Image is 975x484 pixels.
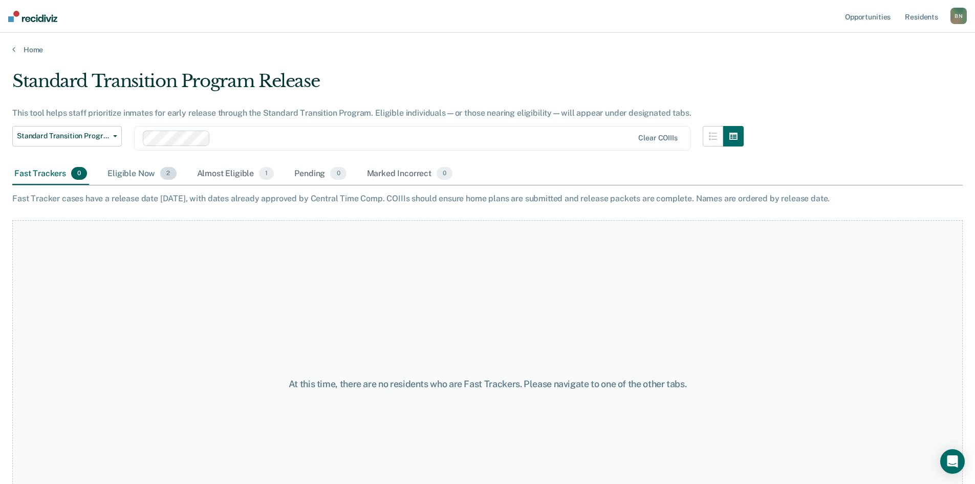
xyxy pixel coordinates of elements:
img: Recidiviz [8,11,57,22]
span: 0 [330,167,346,180]
div: Eligible Now2 [105,163,178,185]
button: Standard Transition Program Release [12,126,122,146]
div: At this time, there are no residents who are Fast Trackers. Please navigate to one of the other t... [250,378,725,390]
div: Fast Tracker cases have a release date [DATE], with dates already approved by Central Time Comp. ... [12,194,963,203]
span: 2 [160,167,176,180]
span: 0 [437,167,452,180]
div: Pending0 [292,163,348,185]
button: BN [950,8,967,24]
a: Home [12,45,963,54]
div: Clear COIIIs [638,134,677,142]
div: Fast Trackers0 [12,163,89,185]
div: B N [950,8,967,24]
div: Standard Transition Program Release [12,71,744,100]
div: Marked Incorrect0 [365,163,455,185]
span: Standard Transition Program Release [17,132,109,140]
span: 0 [71,167,87,180]
span: 1 [259,167,274,180]
div: Almost Eligible1 [195,163,276,185]
div: Open Intercom Messenger [940,449,965,474]
div: This tool helps staff prioritize inmates for early release through the Standard Transition Progra... [12,108,744,118]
